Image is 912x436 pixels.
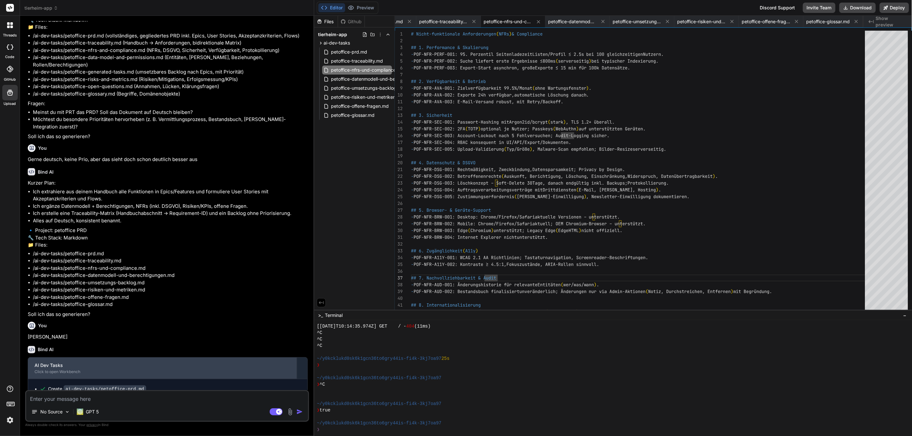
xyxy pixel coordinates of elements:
[414,194,514,199] span: POF-NFR-DSG-005: Zustimmungserfordernis
[468,228,470,233] span: (
[558,228,579,233] span: EdgeHTML
[478,126,481,132] span: )
[597,282,599,288] span: .
[33,116,308,130] li: Möchtest du besondere Prioritäten hervorheben (z. B. Vermittlungsprozess, Bestandsbuch, [PERSON_N...
[320,381,325,388] span: ^C
[317,336,322,342] span: ^C
[64,385,146,393] code: ai-dev-tasks/petoffice-prd.md
[395,153,403,159] div: 19
[411,160,476,166] span: ## 4. Datenschutz & DSGVO
[411,99,414,105] span: -
[395,207,403,214] div: 27
[514,194,517,199] span: (
[803,3,836,13] button: Invite Team
[395,248,403,254] div: 33
[33,250,308,258] li: /ai-dev-tasks/petoffice-prd.md
[414,139,543,145] span: POF-NFR-SEC-004: RBAC konsequent in UI/API/Export/
[414,167,532,172] span: POF-NFR-DSG-001: Rechtmäßigkeit, Zweckbindung,
[537,282,561,288] span: Entitäten
[414,146,504,152] span: POF-NFR-SEC-005: Upload-Validierung
[411,65,414,71] span: -
[38,169,54,175] h6: Bind AI
[395,180,403,187] div: 23
[496,31,499,37] span: (
[395,139,403,146] div: 17
[581,228,623,233] span: nicht offiziell.
[734,289,772,294] span: mit Begründung.
[395,173,403,180] div: 22
[28,227,308,249] p: 🔹 Project: petoffice PRD 🔧 Tech Stack: Markdown 📁 Files:
[470,228,491,233] span: Chromium
[25,5,58,11] span: tierheim-app
[317,323,406,330] span: [[DATE]T10:14:35.974Z] GET / -
[28,358,297,379] button: AI Dev TasksClick to open Workbench
[656,187,659,193] span: )
[501,173,504,179] span: (
[476,248,478,254] span: )
[414,85,532,91] span: POF-NFR-AVA-001: Zielverfügbarkeit 99.5%/Monat
[411,92,414,98] span: -
[395,281,403,288] div: 38
[395,187,403,193] div: 24
[411,45,488,50] span: ## 1. Performance & Skalierung
[576,126,579,132] span: )
[411,173,414,179] span: -
[411,119,414,125] span: -
[65,409,70,415] img: Pick Models
[395,302,403,309] div: 41
[395,146,403,153] div: 18
[506,146,530,152] span: Typ/Größe
[411,78,486,84] span: ## 2. Verfügbarkeit & Betrieb
[33,47,308,54] li: /ai-dev-tasks/petoffice-nfrs-and-compliance.md (NFRs, DSGVO, Sicherheit, Verfügbarkeit, Protokoll...
[33,203,308,210] li: Ich ergänze Datenmodell + Berechtigungen, NFRs (inkl. DSGVO), Risiken/KPIs, offene Fragen.
[532,167,625,172] span: Datensparsamkeit; Privacy by Design.
[411,112,452,118] span: ## 3. Sicherheit
[566,119,615,125] span: , TLS 1.2+ überall.
[317,342,322,349] span: ^C
[411,139,414,145] span: -
[317,401,441,407] span: ~/y0kcklukd0sk6k1gcn36to6gry44is-fi4k-3kj7oa97
[643,51,664,57] span: Nutzern.
[48,386,146,392] div: Create
[530,146,532,152] span: )
[659,187,661,193] span: .
[414,51,532,57] span: POF-NFR-PERF-001: 95. Perzentil Seitenladezeit
[33,294,308,301] li: /ai-dev-tasks/petoffice-offene-fragen.md
[514,92,589,98] span: automatische Löschung danach.
[86,423,98,427] span: privacy
[648,289,731,294] span: Notiz, Durchstreichen, Entfernen
[532,85,535,91] span: (
[314,18,338,25] div: Files
[330,111,375,119] span: petoffice-glossar.md
[481,126,553,132] span: optional je Nutzer; Passkeys
[395,71,403,78] div: 7
[509,119,548,125] span: Argon2id/bcrypt
[628,180,669,186] span: Protokollierung.
[561,282,563,288] span: (
[548,119,550,125] span: (
[395,200,403,207] div: 26
[395,132,403,139] div: 16
[411,133,414,138] span: -
[411,58,414,64] span: -
[579,309,677,315] span: , Formatierungsfunktionen in Vorlagen.
[324,40,350,46] span: ai-dev-tasks
[633,146,666,152] span: serverseitig.
[3,33,17,38] label: threads
[414,126,465,132] span: POF-NFR-SEC-002: 2FA
[33,83,308,90] li: /ai-dev-tasks/petoffice-open-questions.md (Annahmen, Lücken, Klärungsfragen)
[317,407,319,413] span: ❯
[33,286,308,294] li: /ai-dev-tasks/petoffice-risiken-und-metriken.md
[589,85,592,91] span: .
[628,173,713,179] span: Widerspruch, Datenübertragbarkeit
[395,78,403,85] div: 8
[902,310,908,320] button: −
[411,126,414,132] span: -
[33,188,308,203] li: Ich extrahiere aus deinem Handbuch alle Funktionen in Epics/Features und formuliere User Stories ...
[330,75,432,83] span: petoffice-datenmodell-und-berechtigungen.md
[33,265,308,272] li: /ai-dev-tasks/petoffice-nfrs-und-compliance.md
[411,146,414,152] span: -
[414,180,532,186] span: POF-NFR-DSG-003: Löschkonzept – Soft-Delete 30
[716,173,718,179] span: .
[506,261,599,267] span: Fokuszustände, ARIA-Rollen sinnvoll.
